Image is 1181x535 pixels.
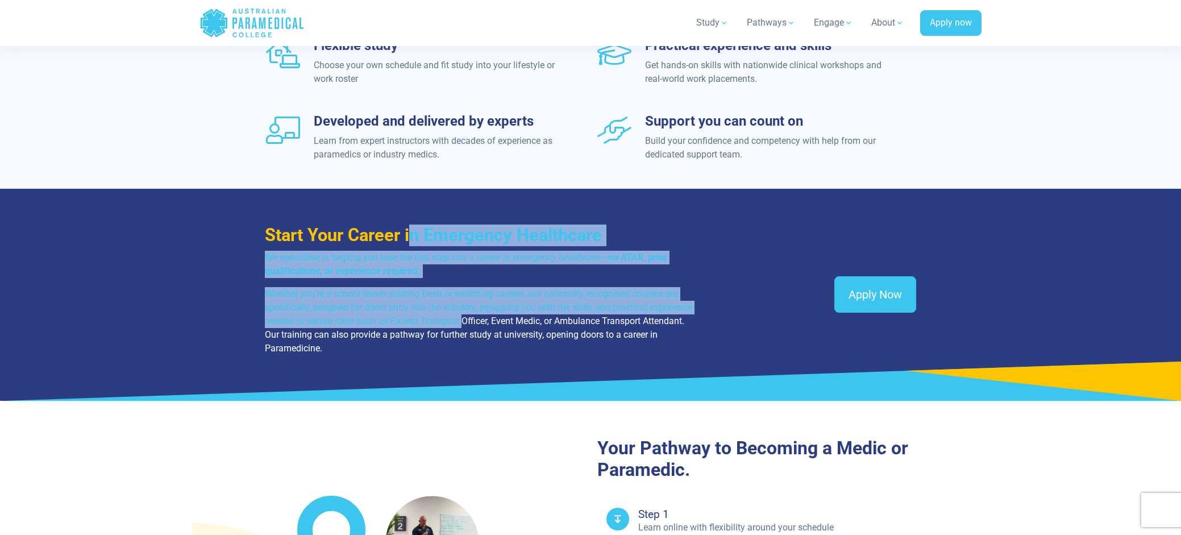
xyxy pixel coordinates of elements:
[638,508,982,521] h4: Step 1
[638,521,982,534] p: Learn online with flexibility around your schedule
[265,225,695,246] h3: Start Your Career in Emergency Healthcare
[314,59,556,86] p: Choose your own schedule and fit study into your lifestyle or work roster
[645,113,888,130] h3: Support you can count on
[314,113,556,130] h3: Developed and delivered by experts
[265,251,695,278] p: We specialise in helping you take the first step into a career in emergency healthcare—
[645,134,888,161] p: Build your confidence and competency with help from our dedicated support team.
[597,437,982,481] h2: Your Pathway to Becoming a Medic or Paramedic.
[314,134,556,161] p: Learn from expert instructors with decades of experience as paramedics or industry medics.
[265,287,695,355] p: Whether you’re a school leaver starting fresh or switching careers, our nationally recognised cou...
[265,252,667,276] strong: no ATAR, prior qualifications, or experience required.
[645,59,888,86] p: Get hands-on skills with nationwide clinical workshops and real-world work placements.
[834,276,916,313] a: Apply Now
